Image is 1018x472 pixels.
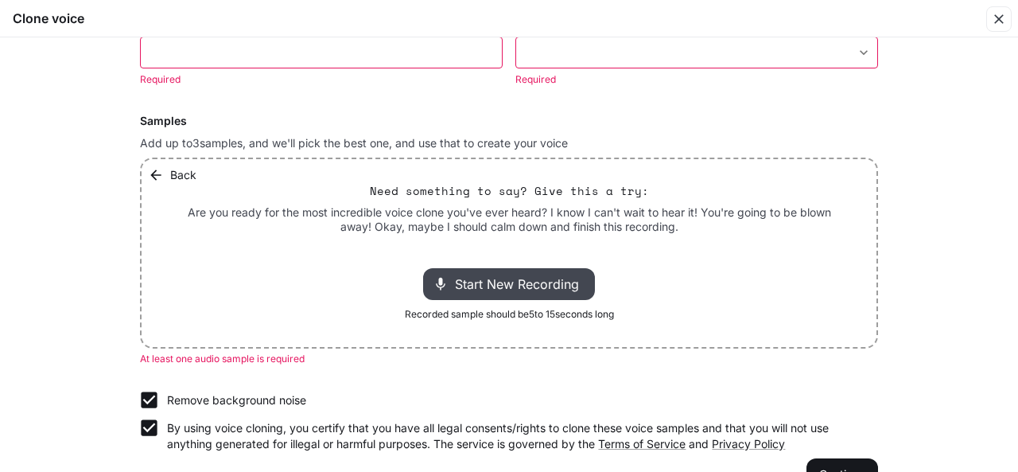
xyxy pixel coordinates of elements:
[140,351,878,367] p: At least one audio sample is required
[455,275,589,294] span: Start New Recording
[516,45,877,60] div: ​
[145,159,203,191] button: Back
[598,437,686,451] a: Terms of Service
[180,205,838,233] p: Are you ready for the most incredible voice clone you've ever heard? I know I can't wait to hear ...
[370,183,649,199] p: Need something to say? Give this a try:
[140,113,878,129] h6: Samples
[140,72,492,88] p: Required
[167,392,306,408] p: Remove background noise
[515,72,867,88] p: Required
[13,10,84,27] h5: Clone voice
[712,437,785,451] a: Privacy Policy
[423,268,595,300] div: Start New Recording
[405,306,614,322] span: Recorded sample should be 5 to 15 seconds long
[167,420,865,452] p: By using voice cloning, you certify that you have all legal consents/rights to clone these voice ...
[140,135,878,151] p: Add up to 3 samples, and we'll pick the best one, and use that to create your voice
